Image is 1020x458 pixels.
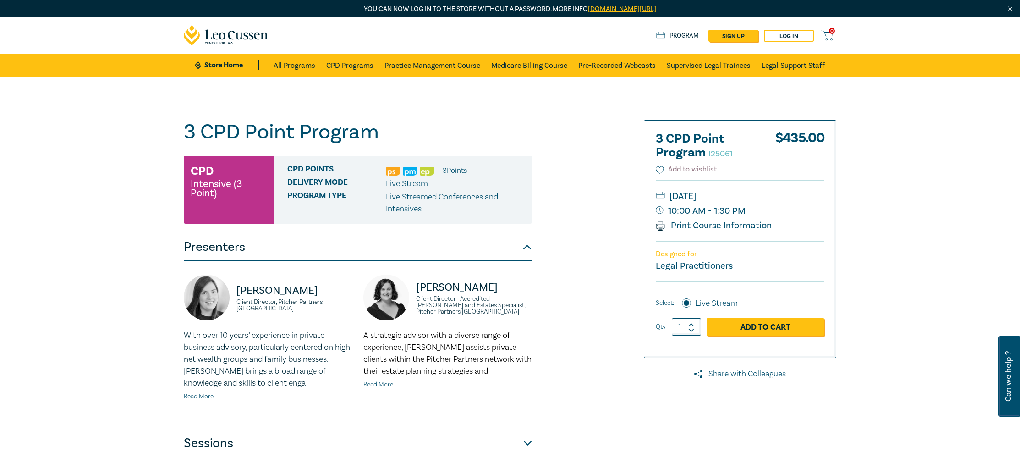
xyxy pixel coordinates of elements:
[363,381,393,389] a: Read More
[696,298,738,309] label: Live Stream
[363,275,409,320] img: https://s3.ap-southeast-2.amazonaws.com/leo-cussen-store-production-content/Contacts/Anna%20Hacke...
[287,191,386,215] span: Program type
[191,163,214,179] h3: CPD
[656,132,757,160] h2: 3 CPD Point Program
[644,368,836,380] a: Share with Colleagues
[403,167,417,176] img: Practice Management & Business Skills
[274,54,315,77] a: All Programs
[386,178,428,189] span: Live Stream
[184,275,230,320] img: https://s3.ap-southeast-2.amazonaws.com/leo-cussen-store-production-content/Contacts/Julie%20Renn...
[184,330,352,389] p: With over 10 years’ experience in private business advisory, particularly centered on high net we...
[236,283,352,298] p: [PERSON_NAME]
[386,191,525,215] p: Live Streamed Conferences and Intensives
[656,164,717,175] button: Add to wishlist
[656,220,772,232] a: Print Course Information
[386,167,400,176] img: Professional Skills
[656,204,824,218] small: 10:00 AM - 1:30 PM
[184,4,836,14] p: You can now log in to the store without a password. More info
[191,179,267,198] small: Intensive (3 Point)
[363,330,532,376] span: A strategic advisor with a diverse range of experience, [PERSON_NAME] assists private clients wit...
[195,60,259,70] a: Store Home
[236,299,352,312] small: Client Director, Pitcher Partners [GEOGRAPHIC_DATA]
[656,189,824,204] small: [DATE]
[762,54,825,77] a: Legal Support Staff
[184,392,214,401] a: Read More
[384,54,480,77] a: Practice Management Course
[656,250,824,259] p: Designed for
[326,54,373,77] a: CPD Programs
[775,132,824,164] div: $ 435.00
[1004,342,1013,411] span: Can we help ?
[656,322,666,332] label: Qty
[287,165,386,177] span: CPD Points
[667,54,751,77] a: Supervised Legal Trainees
[707,318,824,336] a: Add to Cart
[184,233,532,261] button: Presenters
[764,30,814,42] a: Log in
[184,120,532,144] h1: 3 CPD Point Program
[829,28,835,34] span: 0
[656,260,733,272] small: Legal Practitioners
[443,165,467,177] li: 3 Point s
[416,280,532,295] p: [PERSON_NAME]
[672,318,701,336] input: 1
[1006,5,1014,13] img: Close
[184,430,532,457] button: Sessions
[588,5,657,13] a: [DOMAIN_NAME][URL]
[491,54,567,77] a: Medicare Billing Course
[420,167,434,176] img: Ethics & Professional Responsibility
[287,178,386,190] span: Delivery Mode
[708,149,733,159] small: I25061
[578,54,656,77] a: Pre-Recorded Webcasts
[416,296,532,315] small: Client Director | Accredited [PERSON_NAME] and Estates Specialist, Pitcher Partners [GEOGRAPHIC_D...
[656,31,699,41] a: Program
[656,298,674,308] span: Select:
[708,30,758,42] a: sign up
